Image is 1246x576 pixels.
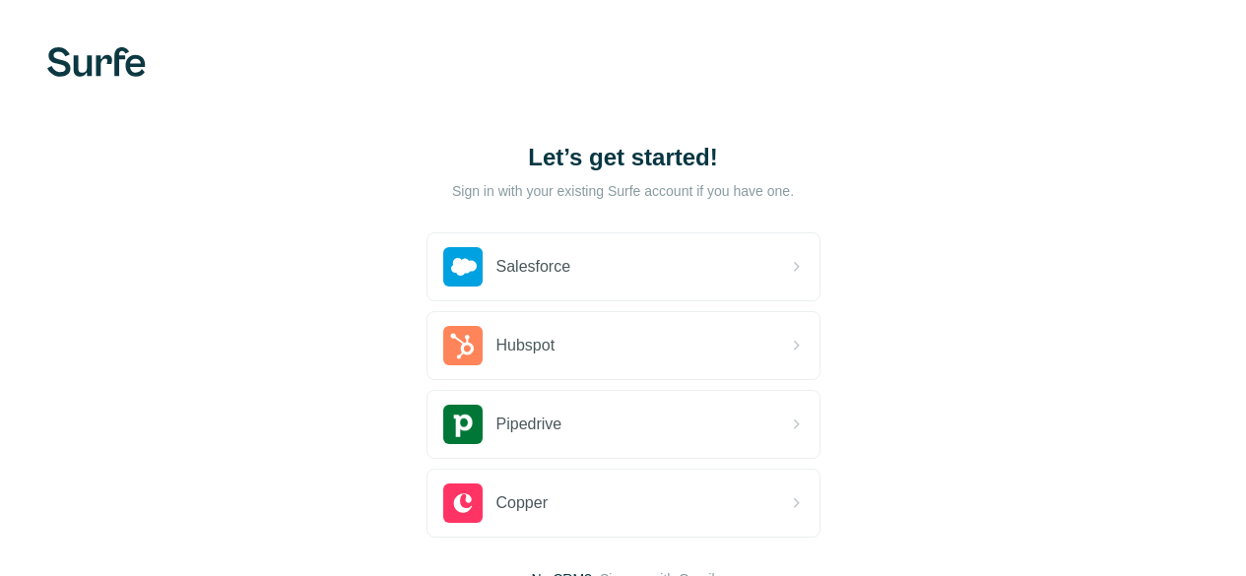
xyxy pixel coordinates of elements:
[426,142,820,173] h1: Let’s get started!
[496,255,571,279] span: Salesforce
[496,413,562,436] span: Pipedrive
[443,405,483,444] img: pipedrive's logo
[443,326,483,365] img: hubspot's logo
[443,483,483,523] img: copper's logo
[496,334,556,357] span: Hubspot
[452,181,794,201] p: Sign in with your existing Surfe account if you have one.
[496,491,548,515] span: Copper
[47,47,146,77] img: Surfe's logo
[443,247,483,287] img: salesforce's logo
